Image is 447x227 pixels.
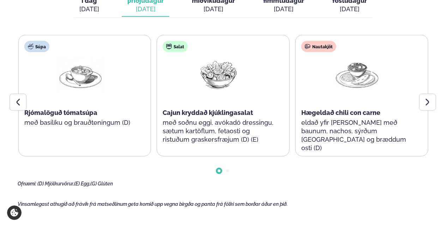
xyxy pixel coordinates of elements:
[332,5,367,13] div: [DATE]
[90,181,113,186] span: (G) Glúten
[305,44,310,49] img: beef.svg
[18,181,36,186] span: Ofnæmi:
[74,181,90,186] span: (E) Egg,
[127,5,164,13] div: [DATE]
[58,58,103,91] img: Soup.png
[163,118,275,144] p: með soðnu eggi, avókadó dressingu, sætum kartöflum, fetaosti og ristuðum graskersfræjum (D) (E)
[301,109,380,116] span: Hægeldað chili con carne
[28,44,34,49] img: soup.svg
[37,181,74,186] span: (D) Mjólkurvörur,
[163,41,188,52] div: Salat
[24,41,49,52] div: Súpa
[263,5,304,13] div: [DATE]
[79,5,99,13] div: [DATE]
[301,118,413,152] p: eldað yfir [PERSON_NAME] með baunum, nachos, sýrðum [GEOGRAPHIC_DATA] og bræddum osti (D)
[7,205,22,220] a: Cookie settings
[335,58,380,91] img: Curry-Rice-Naan.png
[24,118,137,127] p: með basilíku og brauðteningum (D)
[218,170,221,172] span: Go to slide 1
[166,44,172,49] img: salad.svg
[196,58,241,91] img: Salad.png
[18,201,288,207] span: Vinsamlegast athugið að frávik frá matseðlinum geta komið upp vegna birgða og panta frá fólki sem...
[226,170,229,172] span: Go to slide 2
[24,109,97,116] span: Rjómalöguð tómatsúpa
[192,5,235,13] div: [DATE]
[163,109,253,116] span: Cajun kryddað kjúklingasalat
[301,41,336,52] div: Nautakjöt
